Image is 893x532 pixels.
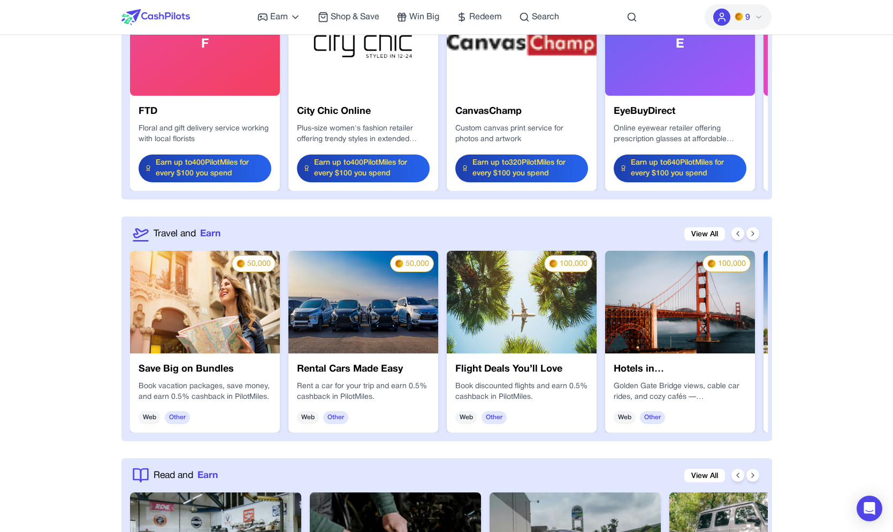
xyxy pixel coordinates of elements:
[165,411,190,424] span: Other
[684,469,725,482] a: View All
[456,11,502,24] a: Redeem
[519,11,559,24] a: Search
[718,259,746,269] span: 100,000
[270,11,288,24] span: Earn
[396,11,439,24] a: Win Big
[735,12,743,21] img: PMs
[409,11,439,24] span: Win Big
[121,9,190,25] img: CashPilots Logo
[318,11,379,24] a: Shop & Save
[288,251,438,353] img: 46a948e1-1099-4da5-887a-e68427f4d198.png
[631,158,739,179] span: Earn up to 640 PilotMiles for every $100 you spend
[257,11,301,24] a: Earn
[614,362,746,377] h3: Hotels in [GEOGRAPHIC_DATA]
[707,259,716,268] img: PMs
[139,362,271,377] h3: Save Big on Bundles
[297,124,430,146] div: Plus-size women's fashion retailer offering trendy styles in extended sizing
[297,362,430,377] h3: Rental Cars Made Easy
[684,227,725,241] a: View All
[247,259,271,269] span: 50,000
[154,227,196,241] span: Travel and
[472,158,581,179] span: Earn up to 320 PilotMiles for every $100 you spend
[705,4,772,30] button: PMs9
[469,11,502,24] span: Redeem
[614,381,746,403] p: Golden Gate Bridge views, cable car rides, and cozy cafés — [GEOGRAPHIC_DATA] has a unique blend ...
[614,411,636,424] span: Web
[640,411,665,424] span: Other
[447,251,597,353] img: 70540f4e-f303-4cfa-b7aa-abd24360173a.png
[197,468,218,482] span: Earn
[745,11,750,24] span: 9
[395,259,403,268] img: PMs
[139,104,271,119] h3: FTD
[314,158,423,179] span: Earn up to 400 PilotMiles for every $100 you spend
[676,36,684,53] span: E
[614,124,746,146] div: Online eyewear retailer offering prescription glasses at affordable prices
[532,11,559,24] span: Search
[549,259,558,268] img: PMs
[331,11,379,24] span: Shop & Save
[297,381,430,403] p: Rent a car for your trip and earn 0.5% cashback in PilotMiles.
[297,411,319,424] span: Web
[139,124,271,146] div: Floral and gift delivery service working with local florists
[297,104,430,119] h3: City Chic Online
[154,227,220,241] a: Travel andEarn
[130,251,280,353] img: 9cf9a345-9f12-4220-a22e-5522d5a13454.png
[455,362,588,377] h3: Flight Deals You’ll Love
[406,259,429,269] span: 50,000
[201,36,209,53] span: F
[323,411,348,424] span: Other
[455,124,588,146] div: Custom canvas print service for photos and artwork
[154,468,193,482] span: Read and
[605,251,755,353] img: 26ca9c6d-39d8-414f-96a2-e15c9212d56e.jpg
[560,259,587,269] span: 100,000
[154,468,218,482] a: Read andEarn
[139,411,161,424] span: Web
[482,411,507,424] span: Other
[455,381,588,403] p: Book discounted flights and earn 0.5% cashback in PilotMiles.
[139,381,271,403] p: Book vacation packages, save money, and earn 0.5% cashback in PilotMiles.
[156,158,264,179] span: Earn up to 400 PilotMiles for every $100 you spend
[455,104,588,119] h3: CanvasChamp
[614,104,746,119] h3: EyeBuyDirect
[857,496,882,521] div: Open Intercom Messenger
[236,259,245,268] img: PMs
[200,227,220,241] span: Earn
[455,411,477,424] span: Web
